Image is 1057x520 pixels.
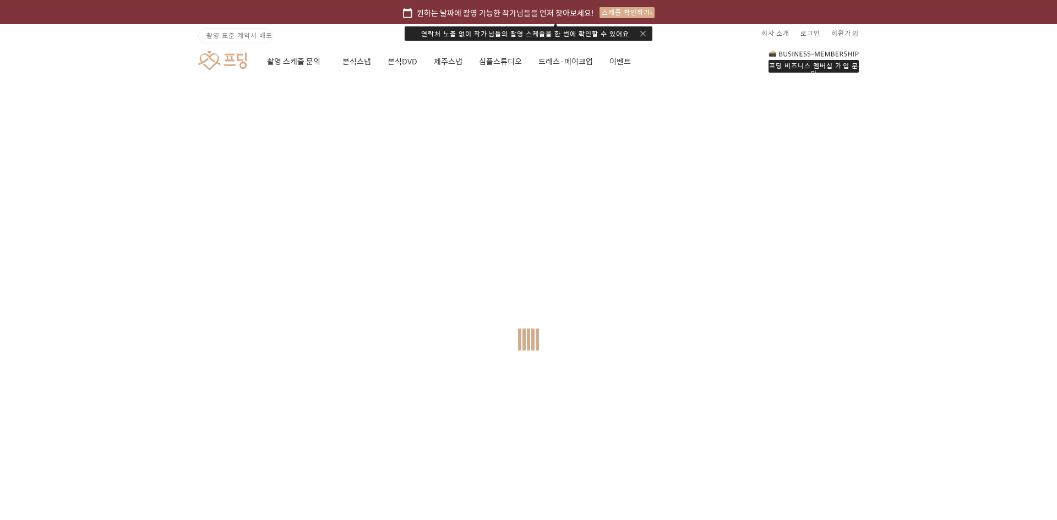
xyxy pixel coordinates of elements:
[267,43,326,80] a: 촬영 스케줄 문의
[405,26,652,41] div: 연락처 노출 없이 작가님들의 촬영 스케줄을 한 번에 확인할 수 있어요.
[479,43,522,80] a: 심플스튜디오
[800,24,820,42] a: 로그인
[831,24,859,42] a: 회원가입
[761,24,789,42] a: 회사 소개
[600,7,655,18] div: 스케줄 확인하기
[388,43,417,80] a: 본식DVD
[769,60,859,73] div: 프딩 비즈니스 멤버십 가입 문의
[538,43,593,80] a: 드레스·메이크업
[206,30,273,40] span: 촬영 표준 계약서 배포
[609,43,631,80] a: 이벤트
[769,50,859,73] a: 프딩 비즈니스 멤버십 가입 문의
[417,7,594,19] span: 원하는 날짜에 촬영 가능한 작가님들을 먼저 찾아보세요!
[342,43,371,80] a: 본식스냅
[434,43,462,80] a: 제주스냅
[198,28,273,43] a: 촬영 표준 계약서 배포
